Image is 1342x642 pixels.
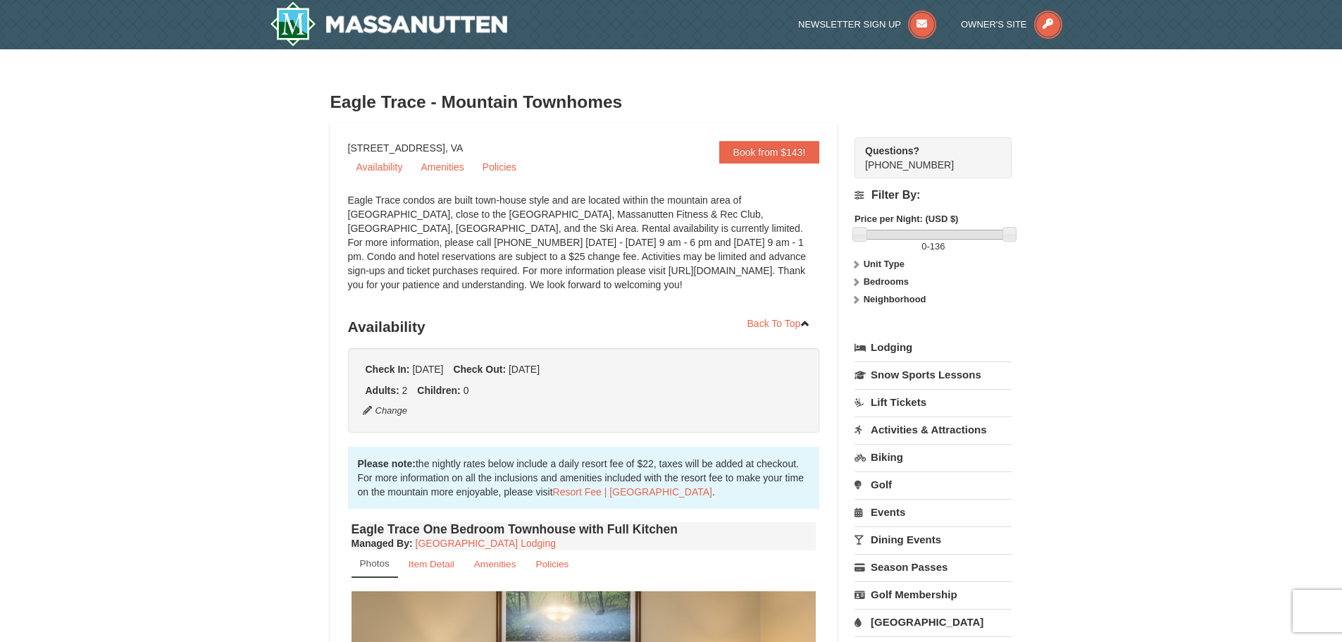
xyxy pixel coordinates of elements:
a: Activities & Attractions [855,416,1012,443]
span: 0 [921,241,926,252]
div: Eagle Trace condos are built town-house style and are located within the mountain area of [GEOGRA... [348,193,820,306]
strong: Bedrooms [864,276,909,287]
h3: Availability [348,313,820,341]
a: Policies [474,156,525,178]
span: 2 [402,385,408,396]
strong: Unit Type [864,259,905,269]
a: Back To Top [738,313,820,334]
a: Availability [348,156,411,178]
span: Owner's Site [961,19,1027,30]
label: - [855,240,1012,254]
a: Golf Membership [855,581,1012,607]
a: Events [855,499,1012,525]
a: [GEOGRAPHIC_DATA] Lodging [416,538,556,549]
span: [DATE] [412,364,443,375]
small: Amenities [474,559,516,569]
small: Policies [535,559,569,569]
a: Book from $143! [719,141,820,163]
div: the nightly rates below include a daily resort fee of $22, taxes will be added at checkout. For m... [348,447,820,509]
a: Lift Tickets [855,389,1012,415]
a: Lodging [855,335,1012,360]
a: Snow Sports Lessons [855,362,1012,388]
span: [DATE] [509,364,540,375]
strong: Adults: [366,385,399,396]
h4: Filter By: [855,189,1012,202]
span: Managed By [352,538,409,549]
span: [PHONE_NUMBER] [865,144,986,171]
a: Item Detail [399,550,464,578]
strong: Questions? [865,145,919,156]
a: Massanutten Resort [270,1,508,47]
small: Photos [360,558,390,569]
a: Photos [352,550,398,578]
span: 0 [464,385,469,396]
img: Massanutten Resort Logo [270,1,508,47]
a: Dining Events [855,526,1012,553]
strong: Check In: [366,364,410,375]
small: Item Detail [409,559,454,569]
span: Newsletter Sign Up [798,19,901,30]
a: Policies [526,550,578,578]
a: Golf [855,471,1012,498]
a: Resort Fee | [GEOGRAPHIC_DATA] [553,486,712,498]
strong: : [352,538,413,549]
h3: Eagle Trace - Mountain Townhomes [330,88,1012,116]
strong: Check Out: [453,364,506,375]
a: Amenities [412,156,472,178]
a: Newsletter Sign Up [798,19,936,30]
strong: Children: [417,385,460,396]
strong: Please note: [358,458,416,469]
strong: Price per Night: (USD $) [855,214,958,224]
a: [GEOGRAPHIC_DATA] [855,609,1012,635]
span: 136 [930,241,945,252]
h4: Eagle Trace One Bedroom Townhouse with Full Kitchen [352,522,816,536]
a: Biking [855,444,1012,470]
button: Change [362,403,409,419]
a: Season Passes [855,554,1012,580]
a: Owner's Site [961,19,1062,30]
strong: Neighborhood [864,294,926,304]
a: Amenities [465,550,526,578]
